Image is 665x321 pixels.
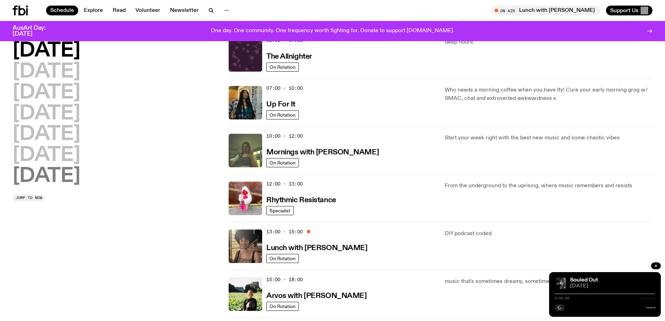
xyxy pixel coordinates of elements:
a: Read [109,6,130,15]
p: DIY podcast coded [445,229,652,238]
button: Support Us [606,6,652,15]
span: Jump to now [15,196,42,200]
a: On Rotation [266,110,299,119]
a: Schedule [46,6,78,15]
h3: Rhythmic Resistance [266,197,336,204]
button: [DATE] [13,83,80,103]
p: One day. One community. One frequency worth fighting for. Donate to support [DOMAIN_NAME]. [211,28,454,34]
img: Attu crouches on gravel in front of a brown wall. They are wearing a white fur coat with a hood, ... [229,182,262,215]
a: Up For It [266,100,295,108]
a: Souled Out [570,277,598,283]
h3: Mornings with [PERSON_NAME] [266,149,379,156]
p: deep hours. [445,38,652,46]
a: On Rotation [266,254,299,263]
img: Bri is smiling and wearing a black t-shirt. She is standing in front of a lush, green field. Ther... [229,277,262,311]
a: Specialist [266,206,294,215]
a: Volunteer [131,6,164,15]
a: The Allnighter [266,52,312,60]
img: Jim Kretschmer in a really cute outfit with cute braids, standing on a train holding up a peace s... [229,134,262,167]
a: On Rotation [266,63,299,72]
button: [DATE] [13,167,80,186]
a: On Rotation [266,302,299,311]
p: music that's sometimes dreamy, sometimes fast, but always good! [445,277,652,286]
span: 07:00 - 10:00 [266,85,303,92]
span: On Rotation [269,160,296,165]
a: Rhythmic Resistance [266,195,336,204]
h3: Lunch with [PERSON_NAME] [266,245,367,252]
span: On Rotation [269,304,296,309]
button: [DATE] [13,125,80,144]
img: Ify - a Brown Skin girl with black braided twists, looking up to the side with her tongue stickin... [229,86,262,119]
span: 12:00 - 13:00 [266,181,303,187]
p: Start your week right with the best new music and some chaotic vibes [445,134,652,142]
span: [DATE] [570,284,655,289]
button: On AirLunch with [PERSON_NAME] [491,6,600,15]
h3: Up For It [266,101,295,108]
h3: Arvos with [PERSON_NAME] [266,292,367,300]
button: Jump to now [13,195,45,202]
span: On Rotation [269,64,296,70]
span: 15:00 - 18:00 [266,276,303,283]
p: Who needs a morning coffee when you have Ify! Cure your early morning grog w/ SMAC, chat and extr... [445,86,652,103]
span: 10:00 - 12:00 [266,133,303,139]
span: Specialist [269,208,290,213]
p: From the underground to the uprising, where music remembers and resists [445,182,652,190]
span: On Rotation [269,112,296,117]
h3: The Allnighter [266,53,312,60]
span: -:--:-- [641,297,655,300]
button: [DATE] [13,41,80,61]
span: On Rotation [269,256,296,261]
h3: AusArt Day: [DATE] [13,25,57,37]
button: [DATE] [13,62,80,82]
a: Mornings with [PERSON_NAME] [266,147,379,156]
button: [DATE] [13,146,80,165]
a: Newsletter [166,6,203,15]
span: 13:00 - 15:00 [266,228,303,235]
a: Lunch with [PERSON_NAME] [266,243,367,252]
span: Support Us [610,7,638,14]
a: Explore [80,6,107,15]
a: On Rotation [266,158,299,167]
span: 0:00:00 [555,297,569,300]
a: Arvos with [PERSON_NAME] [266,291,367,300]
button: [DATE] [13,104,80,124]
